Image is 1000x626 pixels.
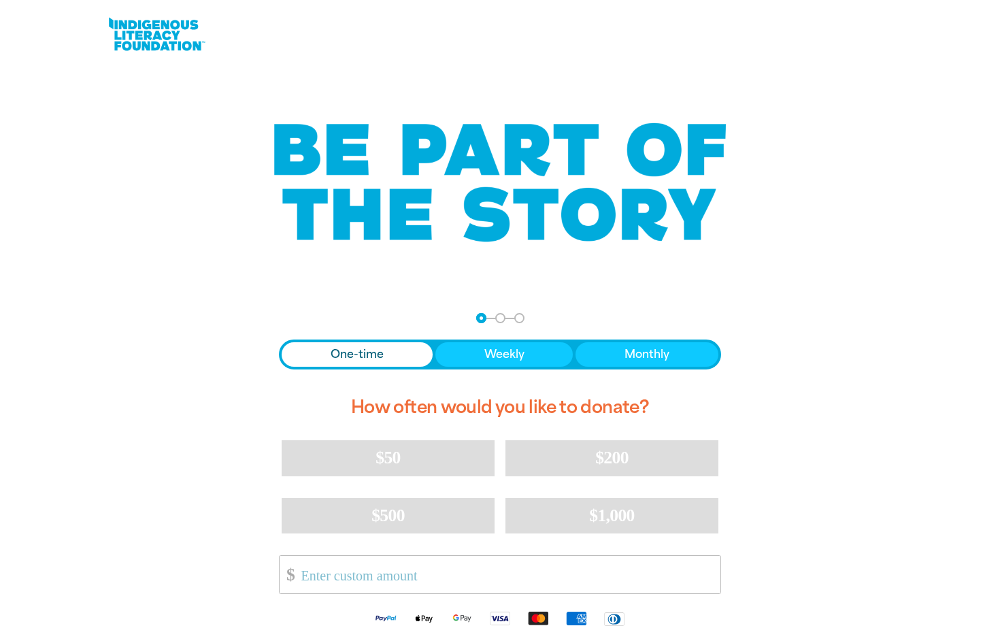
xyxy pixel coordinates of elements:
[595,448,629,467] span: $200
[495,313,505,323] button: Navigate to step 2 of 3 to enter your details
[557,610,595,626] img: American Express logo
[435,342,573,367] button: Weekly
[279,340,721,369] div: Donation frequency
[519,610,557,626] img: Mastercard logo
[262,96,738,269] img: Be part of the story
[505,440,718,476] button: $200
[589,506,635,525] span: $1,000
[279,386,721,429] h2: How often would you like to donate?
[514,313,524,323] button: Navigate to step 3 of 3 to enter your payment details
[280,559,295,590] span: $
[476,313,486,323] button: Navigate to step 1 of 3 to enter your donation amount
[331,346,384,363] span: One-time
[505,498,718,533] button: $1,000
[376,448,400,467] span: $50
[282,498,495,533] button: $500
[484,346,524,363] span: Weekly
[405,610,443,626] img: Apple Pay logo
[282,440,495,476] button: $50
[624,346,669,363] span: Monthly
[481,610,519,626] img: Visa logo
[292,556,720,593] input: Enter custom amount
[443,610,481,626] img: Google Pay logo
[367,610,405,626] img: Paypal logo
[576,342,718,367] button: Monthly
[282,342,433,367] button: One-time
[371,506,405,525] span: $500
